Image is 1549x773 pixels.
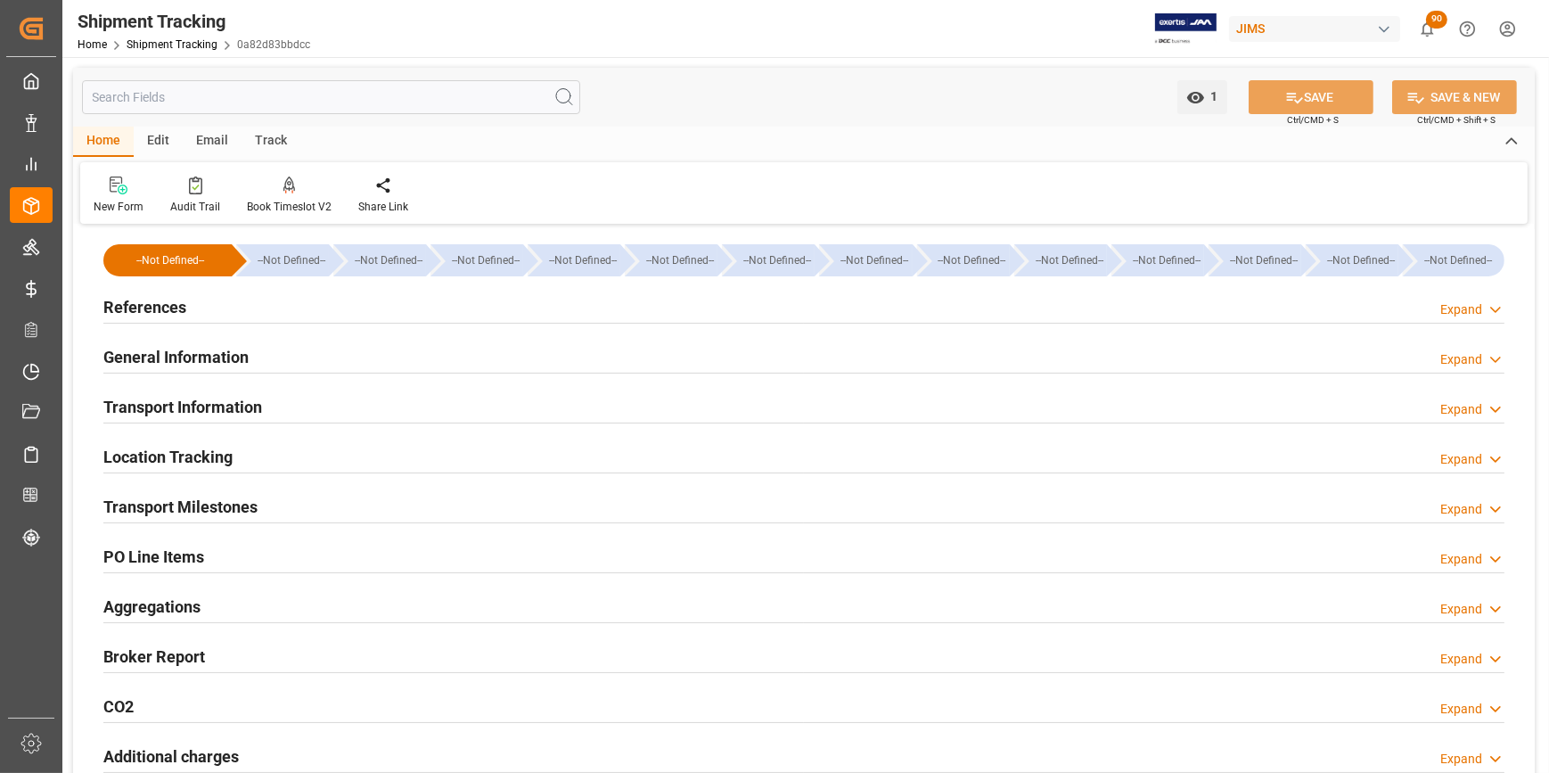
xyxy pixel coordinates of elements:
[1392,80,1517,114] button: SAVE & NEW
[1209,244,1301,276] div: --Not Defined--
[1324,244,1398,276] div: --Not Defined--
[1306,244,1398,276] div: --Not Defined--
[1440,500,1482,519] div: Expand
[1440,750,1482,769] div: Expand
[78,8,310,35] div: Shipment Tracking
[1014,244,1107,276] div: --Not Defined--
[935,244,1010,276] div: --Not Defined--
[333,244,426,276] div: --Not Defined--
[625,244,717,276] div: --Not Defined--
[78,38,107,51] a: Home
[1440,450,1482,469] div: Expand
[103,645,205,669] h2: Broker Report
[127,38,217,51] a: Shipment Tracking
[1440,700,1482,719] div: Expand
[1440,600,1482,619] div: Expand
[351,244,426,276] div: --Not Defined--
[1032,244,1107,276] div: --Not Defined--
[103,545,204,569] h2: PO Line Items
[103,395,262,419] h2: Transport Information
[1129,244,1204,276] div: --Not Defined--
[1177,80,1227,114] button: open menu
[73,127,134,157] div: Home
[183,127,242,157] div: Email
[1229,12,1407,45] button: JIMS
[103,345,249,369] h2: General Information
[545,244,620,276] div: --Not Defined--
[94,199,143,215] div: New Form
[1155,13,1217,45] img: Exertis%20JAM%20-%20Email%20Logo.jpg_1722504956.jpg
[1440,350,1482,369] div: Expand
[170,199,220,215] div: Audit Trail
[1287,113,1339,127] span: Ctrl/CMD + S
[430,244,523,276] div: --Not Defined--
[103,295,186,319] h2: References
[837,244,912,276] div: --Not Defined--
[448,244,523,276] div: --Not Defined--
[103,595,201,619] h2: Aggregations
[1226,244,1301,276] div: --Not Defined--
[1421,244,1496,276] div: --Not Defined--
[1440,550,1482,569] div: Expand
[722,244,815,276] div: --Not Defined--
[121,244,219,276] div: --Not Defined--
[247,199,332,215] div: Book Timeslot V2
[134,127,183,157] div: Edit
[82,80,580,114] input: Search Fields
[103,244,232,276] div: --Not Defined--
[1403,244,1504,276] div: --Not Defined--
[1249,80,1373,114] button: SAVE
[1407,9,1447,49] button: show 90 new notifications
[1426,11,1447,29] span: 90
[254,244,329,276] div: --Not Defined--
[103,445,233,469] h2: Location Tracking
[1447,9,1488,49] button: Help Center
[103,744,239,769] h2: Additional charges
[1417,113,1496,127] span: Ctrl/CMD + Shift + S
[819,244,912,276] div: --Not Defined--
[1205,89,1218,103] span: 1
[1440,650,1482,669] div: Expand
[1111,244,1204,276] div: --Not Defined--
[103,695,134,719] h2: CO2
[1440,400,1482,419] div: Expand
[1229,16,1400,42] div: JIMS
[1440,300,1482,319] div: Expand
[242,127,300,157] div: Track
[528,244,620,276] div: --Not Defined--
[358,199,408,215] div: Share Link
[103,495,258,519] h2: Transport Milestones
[236,244,329,276] div: --Not Defined--
[643,244,717,276] div: --Not Defined--
[740,244,815,276] div: --Not Defined--
[917,244,1010,276] div: --Not Defined--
